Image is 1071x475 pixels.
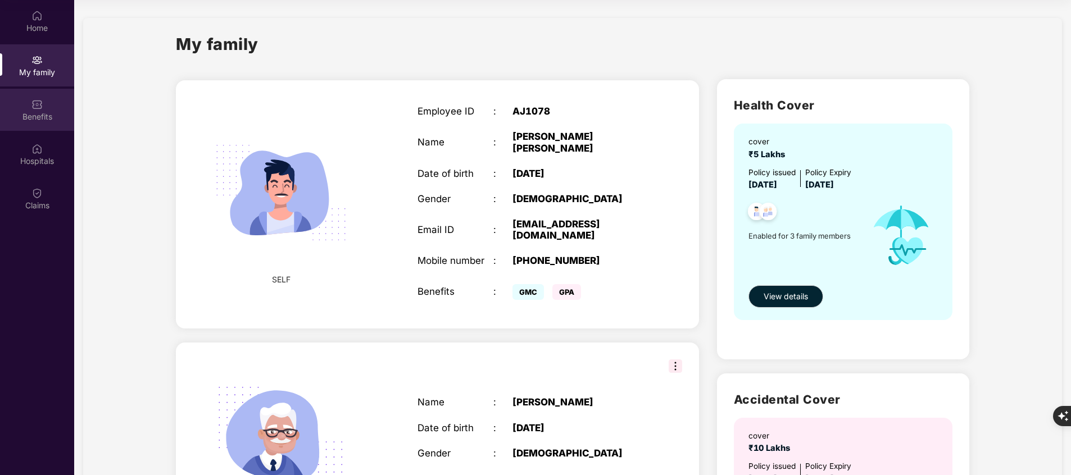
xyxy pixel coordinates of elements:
[417,224,493,235] div: Email ID
[512,255,645,266] div: [PHONE_NUMBER]
[512,193,645,204] div: [DEMOGRAPHIC_DATA]
[417,136,493,148] div: Name
[493,168,512,179] div: :
[493,136,512,148] div: :
[748,430,795,442] div: cover
[805,167,851,179] div: Policy Expiry
[748,136,789,148] div: cover
[512,284,544,300] span: GMC
[748,285,823,308] button: View details
[748,149,789,159] span: ₹5 Lakhs
[493,193,512,204] div: :
[31,188,43,199] img: svg+xml;base64,PHN2ZyBpZD0iQ2xhaW0iIHhtbG5zPSJodHRwOi8vd3d3LnczLm9yZy8yMDAwL3N2ZyIgd2lkdGg9IjIwIi...
[748,443,795,453] span: ₹10 Lakhs
[512,396,645,408] div: [PERSON_NAME]
[512,106,645,117] div: AJ1078
[31,54,43,66] img: svg+xml;base64,PHN2ZyB3aWR0aD0iMjAiIGhlaWdodD0iMjAiIHZpZXdCb3g9IjAgMCAyMCAyMCIgZmlsbD0ibm9uZSIgeG...
[417,193,493,204] div: Gender
[755,199,782,227] img: svg+xml;base64,PHN2ZyB4bWxucz0iaHR0cDovL3d3dy53My5vcmcvMjAwMC9zdmciIHdpZHRoPSI0OC45NDMiIGhlaWdodD...
[493,422,512,433] div: :
[417,447,493,459] div: Gender
[512,422,645,433] div: [DATE]
[748,230,860,241] span: Enabled for 3 family members
[669,359,682,373] img: svg+xml;base64,PHN2ZyB3aWR0aD0iMzIiIGhlaWdodD0iMzIiIHZpZXdCb3g9IjAgMCAzMiAzMiIgZmlsbD0ibm9uZSIgeG...
[764,290,808,303] span: View details
[805,460,851,472] div: Policy Expiry
[748,180,777,190] span: [DATE]
[493,286,512,297] div: :
[176,31,258,57] h1: My family
[512,218,645,241] div: [EMAIL_ADDRESS][DOMAIN_NAME]
[493,447,512,459] div: :
[805,180,834,190] span: [DATE]
[31,99,43,110] img: svg+xml;base64,PHN2ZyBpZD0iQmVuZWZpdHMiIHhtbG5zPSJodHRwOi8vd3d3LnczLm9yZy8yMDAwL3N2ZyIgd2lkdGg9Ij...
[417,106,493,117] div: Employee ID
[748,460,796,472] div: Policy issued
[200,112,361,273] img: svg+xml;base64,PHN2ZyB4bWxucz0iaHR0cDovL3d3dy53My5vcmcvMjAwMC9zdmciIHdpZHRoPSIyMjQiIGhlaWdodD0iMT...
[31,143,43,154] img: svg+xml;base64,PHN2ZyBpZD0iSG9zcGl0YWxzIiB4bWxucz0iaHR0cDovL3d3dy53My5vcmcvMjAwMC9zdmciIHdpZHRoPS...
[748,167,796,179] div: Policy issued
[417,168,493,179] div: Date of birth
[512,447,645,459] div: [DEMOGRAPHIC_DATA]
[734,390,952,409] h2: Accidental Cover
[512,131,645,153] div: [PERSON_NAME] [PERSON_NAME]
[493,396,512,408] div: :
[272,273,291,286] span: SELF
[743,199,770,227] img: svg+xml;base64,PHN2ZyB4bWxucz0iaHR0cDovL3d3dy53My5vcmcvMjAwMC9zdmciIHdpZHRoPSI0OC45NDMiIGhlaWdodD...
[417,396,493,408] div: Name
[493,106,512,117] div: :
[552,284,581,300] span: GPA
[512,168,645,179] div: [DATE]
[493,224,512,235] div: :
[734,96,952,115] h2: Health Cover
[417,286,493,297] div: Benefits
[860,191,942,279] img: icon
[493,255,512,266] div: :
[417,422,493,433] div: Date of birth
[31,10,43,21] img: svg+xml;base64,PHN2ZyBpZD0iSG9tZSIgeG1sbnM9Imh0dHA6Ly93d3cudzMub3JnLzIwMDAvc3ZnIiB3aWR0aD0iMjAiIG...
[417,255,493,266] div: Mobile number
